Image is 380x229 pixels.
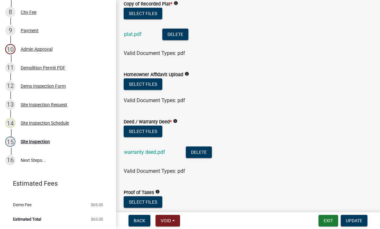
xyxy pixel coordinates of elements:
div: 11 [5,63,15,73]
div: 10 [5,44,15,54]
label: Proof of Taxes [124,190,154,195]
div: 14 [5,118,15,128]
span: Valid Document Types: pdf [124,97,185,103]
div: Site Inspection [21,139,50,144]
i: info [155,189,160,194]
div: 9 [5,25,15,36]
i: info [173,119,177,123]
span: Void [161,218,171,223]
label: Copy of Recorded Plat [124,2,172,6]
button: Select files [124,78,162,90]
i: info [185,72,189,76]
div: Demo Inspection Form [21,84,66,88]
div: 12 [5,81,15,91]
div: 16 [5,155,15,165]
span: Valid Document Types: pdf [124,168,185,174]
span: Update [346,218,362,223]
label: Deed / Warranty Deed [124,120,172,124]
button: Void [156,215,180,226]
button: Back [128,215,150,226]
button: Delete [162,29,188,40]
button: Select files [124,196,162,208]
a: Estimated Fees [5,177,106,190]
span: Back [134,218,145,223]
i: info [174,1,178,5]
button: Select files [124,8,162,19]
div: Payment [21,28,39,33]
div: 15 [5,137,15,147]
div: 8 [5,7,15,17]
label: Homeowner Affidavit Upload [124,73,183,77]
button: Update [341,215,367,226]
button: Exit [318,215,338,226]
div: 13 [5,100,15,110]
a: plat.pdf [124,31,142,37]
div: Admin Approval [21,47,52,51]
div: Demolition Permit PDF [21,66,65,70]
span: $65.00 [91,217,103,221]
button: Delete [186,146,212,158]
div: Site Inspection Schedule [21,121,69,125]
span: Demo Fee [13,203,32,207]
span: Valid Document Types: pdf [124,50,185,56]
div: Site Inspection Request [21,102,67,107]
span: Estimated Total [13,217,41,221]
span: $65.00 [91,203,103,207]
wm-modal-confirm: Delete Document [162,32,188,38]
a: warranty deed.pdf [124,149,165,155]
div: City Fee [21,10,36,14]
button: Select files [124,126,162,137]
wm-modal-confirm: Delete Document [186,150,212,156]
